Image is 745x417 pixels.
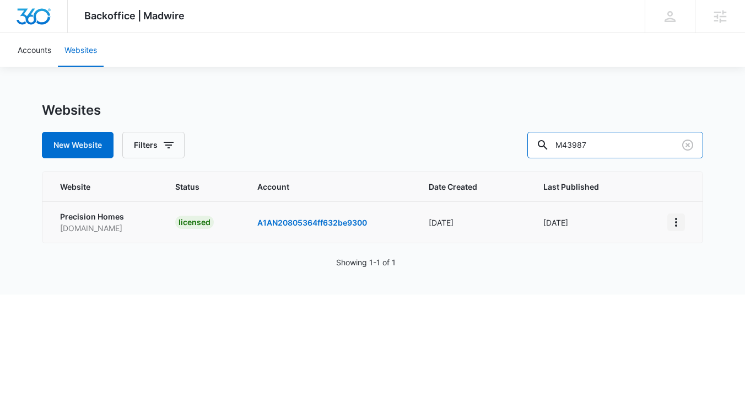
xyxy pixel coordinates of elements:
[60,222,149,234] p: [DOMAIN_NAME]
[11,33,58,67] a: Accounts
[667,213,685,231] button: View More
[175,181,231,193] span: Status
[679,136,697,154] button: Clear
[429,181,501,193] span: Date Created
[530,201,654,243] td: [DATE]
[122,132,185,158] button: Filters
[42,102,101,119] h1: Websites
[60,181,133,193] span: Website
[84,10,185,22] span: Backoffice | Madwire
[60,211,149,222] p: Precision Homes
[42,132,114,158] button: New Website
[543,181,625,193] span: Last Published
[58,33,104,67] a: Websites
[175,216,214,229] div: licensed
[336,256,396,268] p: Showing 1-1 of 1
[257,181,403,193] span: Account
[257,218,367,227] a: A1AN20805364ff632be9300
[527,132,703,158] input: Search
[415,201,530,243] td: [DATE]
